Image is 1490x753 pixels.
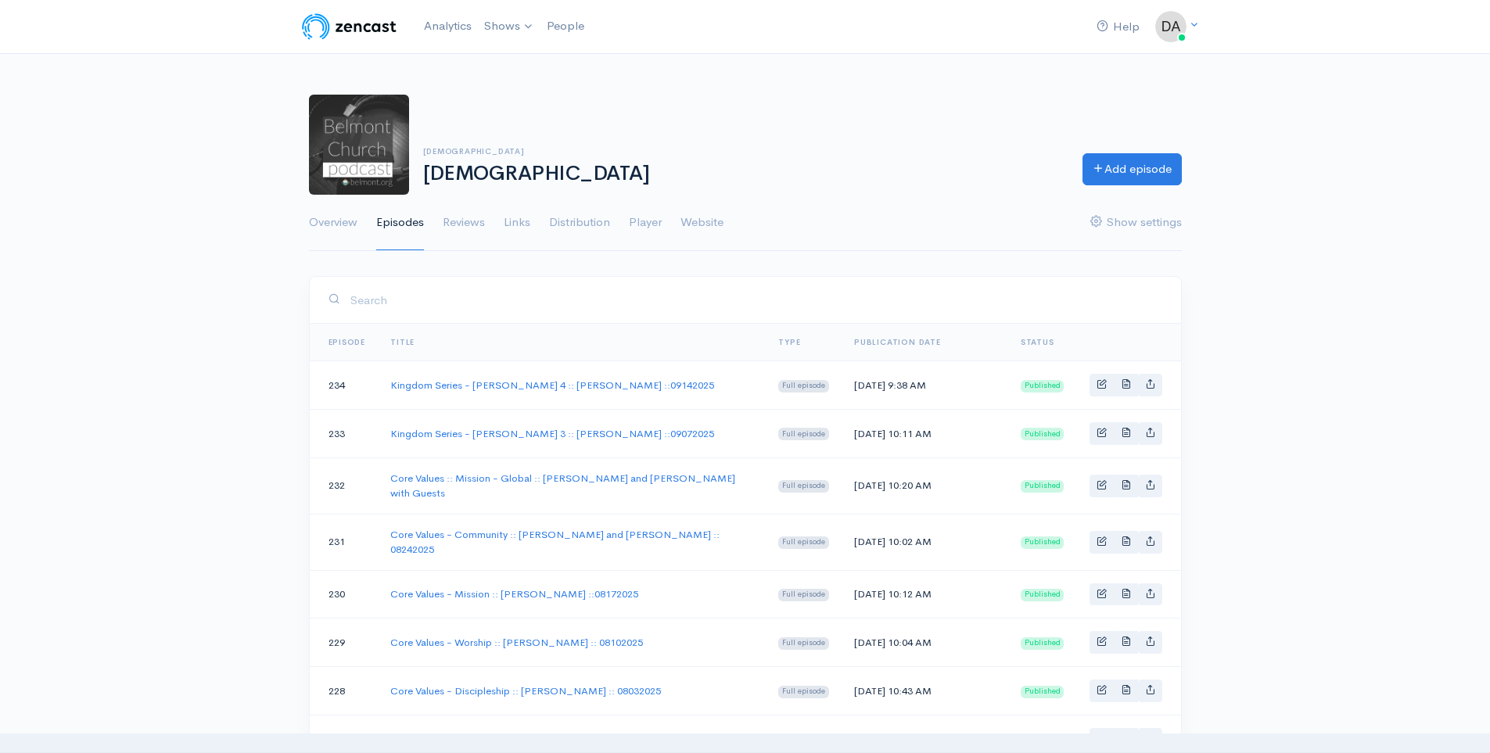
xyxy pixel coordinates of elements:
[390,337,415,347] a: Title
[778,480,829,493] span: Full episode
[1090,728,1162,751] div: Basic example
[350,284,1162,316] input: Search
[1155,11,1187,42] img: ...
[778,637,829,650] span: Full episode
[423,163,1064,185] h1: [DEMOGRAPHIC_DATA]
[1090,583,1162,606] div: Basic example
[778,337,800,347] a: Type
[310,619,379,667] td: 229
[1090,631,1162,654] div: Basic example
[1090,10,1146,44] a: Help
[549,195,610,251] a: Distribution
[629,195,662,251] a: Player
[1090,679,1162,702] div: Basic example
[390,733,723,746] a: 10 COmmandments - Commandment 3 :: [PERSON_NAME] :: 07272025
[778,536,829,549] span: Full episode
[842,361,1008,410] td: [DATE] 9:38 AM
[1090,531,1162,554] div: Basic example
[390,378,714,392] a: Kingdom Series - [PERSON_NAME] 4 :: [PERSON_NAME] ::09142025
[310,409,379,457] td: 233
[1090,422,1162,445] div: Basic example
[310,457,379,514] td: 232
[390,528,720,557] a: Core Values - Community :: [PERSON_NAME] and [PERSON_NAME] :: 08242025
[1082,153,1182,185] a: Add episode
[423,147,1064,156] h6: [DEMOGRAPHIC_DATA]
[300,11,399,42] img: ZenCast Logo
[778,380,829,393] span: Full episode
[390,636,643,649] a: Core Values - Worship :: [PERSON_NAME] :: 08102025
[854,337,941,347] a: Publication date
[842,457,1008,514] td: [DATE] 10:20 AM
[310,570,379,619] td: 230
[1021,337,1054,347] span: Status
[390,684,661,697] a: Core Values - Discipleship :: [PERSON_NAME] :: 08032025
[540,9,591,43] a: People
[842,570,1008,619] td: [DATE] 10:12 AM
[310,361,379,410] td: 234
[842,409,1008,457] td: [DATE] 10:11 AM
[1090,475,1162,497] div: Basic example
[778,686,829,698] span: Full episode
[478,9,540,44] a: Shows
[1021,686,1065,698] span: Published
[1021,380,1065,393] span: Published
[1021,637,1065,650] span: Published
[1021,536,1065,549] span: Published
[778,589,829,601] span: Full episode
[443,195,485,251] a: Reviews
[842,514,1008,570] td: [DATE] 10:02 AM
[1090,195,1182,251] a: Show settings
[390,472,735,500] a: Core Values :: Mission - Global :: [PERSON_NAME] and [PERSON_NAME] with Guests
[310,667,379,715] td: 228
[1090,374,1162,396] div: Basic example
[310,514,379,570] td: 231
[1021,428,1065,440] span: Published
[778,428,829,440] span: Full episode
[842,619,1008,667] td: [DATE] 10:04 AM
[418,9,478,43] a: Analytics
[680,195,723,251] a: Website
[329,337,366,347] a: Episode
[309,195,357,251] a: Overview
[390,427,714,440] a: Kingdom Series - [PERSON_NAME] 3 :: [PERSON_NAME] ::09072025
[390,587,638,601] a: Core Values - Mission :: [PERSON_NAME] ::08172025
[504,195,530,251] a: Links
[842,667,1008,715] td: [DATE] 10:43 AM
[1021,480,1065,493] span: Published
[1021,589,1065,601] span: Published
[376,195,424,251] a: Episodes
